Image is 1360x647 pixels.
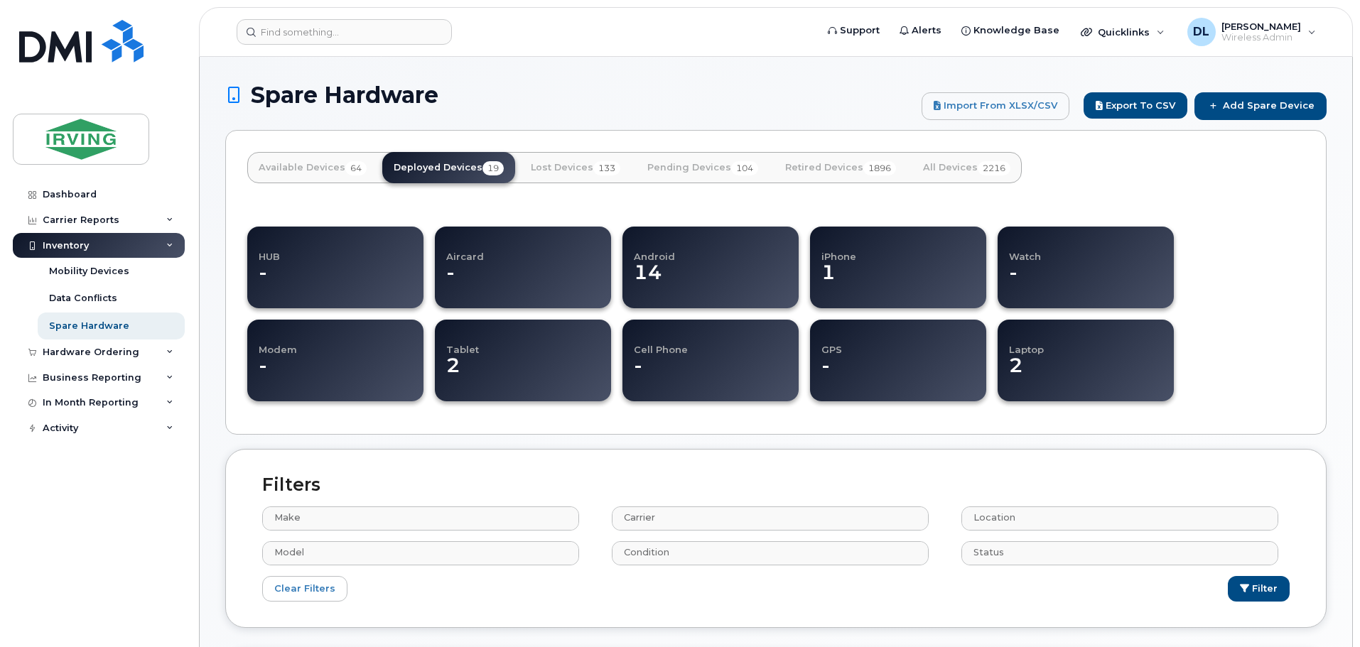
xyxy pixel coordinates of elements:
span: 2216 [978,161,1010,175]
a: Import from XLSX/CSV [922,92,1069,119]
h4: iPhone [821,237,986,261]
a: Deployed Devices19 [382,152,515,183]
span: 104 [731,161,758,175]
dd: 2 [1009,354,1174,391]
a: Add Spare Device [1194,92,1327,119]
span: 64 [345,161,367,175]
dd: - [634,354,786,391]
span: 133 [593,161,620,175]
h4: HUB [259,237,423,261]
dd: 14 [634,261,786,298]
h4: Cell Phone [634,330,786,354]
a: All Devices2216 [912,152,1022,183]
button: Export to CSV [1084,92,1187,119]
a: Retired Devices1896 [774,152,907,183]
h1: Spare Hardware [225,82,914,107]
a: Available Devices64 [247,152,378,183]
h4: Tablet [446,330,611,354]
dd: - [1009,261,1161,298]
h4: Laptop [1009,330,1174,354]
h4: Watch [1009,237,1161,261]
button: Filter [1228,576,1290,602]
h4: GPS [821,330,973,354]
a: Clear Filters [262,576,347,602]
a: Pending Devices104 [636,152,770,183]
dd: - [259,354,411,391]
dd: - [446,261,598,298]
h4: Modem [259,330,411,354]
h4: Aircard [446,237,598,261]
dd: - [821,354,973,391]
dd: 2 [446,354,611,391]
h2: Filters [252,475,1300,495]
span: 1896 [863,161,896,175]
span: 19 [482,161,504,175]
a: Lost Devices133 [519,152,632,183]
dd: - [259,261,423,298]
h4: Android [634,237,786,261]
dd: 1 [821,261,986,298]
